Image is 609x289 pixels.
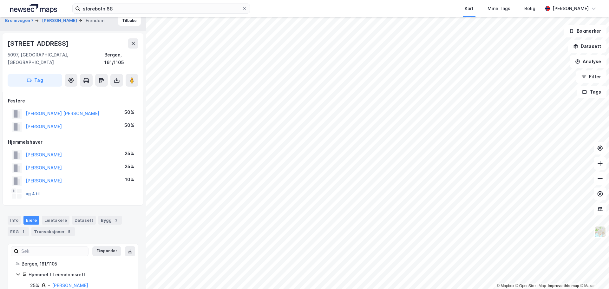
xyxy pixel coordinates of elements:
div: Leietakere [42,216,69,225]
div: ESG [8,227,29,236]
a: Mapbox [497,284,514,288]
button: Ekspander [92,246,121,256]
div: 2 [113,217,119,223]
div: Bolig [524,5,535,12]
div: 50% [124,122,134,129]
img: Z [594,226,606,238]
div: Bygg [98,216,122,225]
div: Mine Tags [488,5,510,12]
div: Bergen, 161/1105 [104,51,138,66]
input: Søk på adresse, matrikkel, gårdeiere, leietakere eller personer [80,4,242,13]
a: OpenStreetMap [515,284,546,288]
img: logo.a4113a55bc3d86da70a041830d287a7e.svg [10,4,57,13]
button: Bokmerker [564,25,606,37]
button: Tag [8,74,62,87]
div: Info [8,216,21,225]
div: 5 [66,228,72,235]
button: Tags [577,86,606,98]
div: 25% [125,150,134,157]
div: 25% [125,163,134,170]
div: Eiere [23,216,39,225]
div: Datasett [72,216,96,225]
div: 10% [125,176,134,183]
div: Hjemmelshaver [8,138,138,146]
a: Improve this map [548,284,579,288]
div: Kontrollprogram for chat [577,259,609,289]
button: [PERSON_NAME] [42,17,78,24]
iframe: Chat Widget [577,259,609,289]
div: 50% [124,108,134,116]
div: Transaksjoner [31,227,75,236]
button: Filter [576,70,606,83]
button: Analyse [570,55,606,68]
button: Breimvegen 7 [5,17,35,24]
div: Bergen, 161/1105 [22,260,130,268]
button: Tilbake [118,16,141,26]
div: [STREET_ADDRESS] [8,38,70,49]
button: Datasett [568,40,606,53]
div: [PERSON_NAME] [553,5,589,12]
a: [PERSON_NAME] [52,283,88,288]
div: Hjemmel til eiendomsrett [29,271,130,279]
div: Kart [465,5,474,12]
div: Festere [8,97,138,105]
div: Eiendom [86,17,105,24]
input: Søk [19,246,88,256]
div: 5097, [GEOGRAPHIC_DATA], [GEOGRAPHIC_DATA] [8,51,104,66]
div: 1 [20,228,26,235]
